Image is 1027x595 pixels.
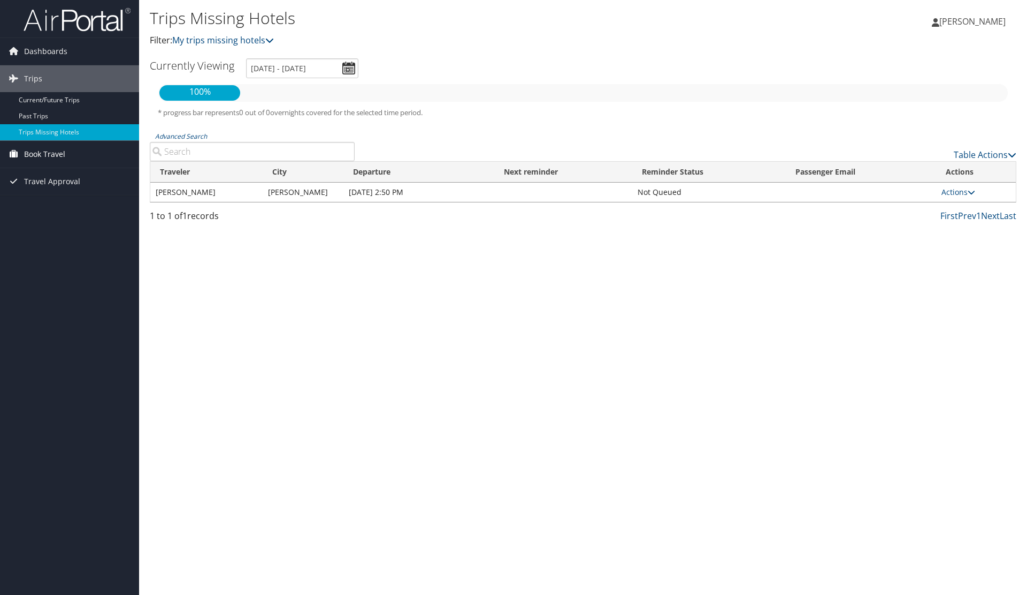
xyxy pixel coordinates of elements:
h1: Trips Missing Hotels [150,7,727,29]
th: Departure: activate to sort column descending [343,162,494,183]
a: Table Actions [954,149,1016,161]
a: Next [981,210,1000,222]
div: 1 to 1 of records [150,209,355,228]
span: Book Travel [24,141,65,168]
td: [DATE] 2:50 PM [343,183,494,202]
h3: Currently Viewing [150,58,234,73]
th: Actions [936,162,1016,183]
span: Travel Approval [24,168,80,195]
th: City: activate to sort column ascending [263,162,343,183]
span: Dashboards [24,38,67,65]
input: Advanced Search [150,142,355,161]
a: 1 [976,210,981,222]
th: Reminder Status [632,162,786,183]
img: airportal-logo.png [24,7,131,32]
h5: * progress bar represents overnights covered for the selected time period. [158,108,1008,118]
p: 100% [159,85,240,99]
a: First [940,210,958,222]
a: Actions [941,187,975,197]
a: [PERSON_NAME] [932,5,1016,37]
td: [PERSON_NAME] [150,183,263,202]
span: [PERSON_NAME] [939,16,1006,27]
a: My trips missing hotels [172,34,274,46]
input: [DATE] - [DATE] [246,58,358,78]
p: Filter: [150,34,727,48]
td: [PERSON_NAME] [263,183,343,202]
a: Last [1000,210,1016,222]
span: 0 out of 0 [239,108,270,117]
th: Passenger Email: activate to sort column ascending [786,162,936,183]
a: Prev [958,210,976,222]
span: 1 [182,210,187,222]
th: Traveler: activate to sort column ascending [150,162,263,183]
th: Next reminder [494,162,632,183]
a: Advanced Search [155,132,207,141]
td: Not Queued [632,183,786,202]
span: Trips [24,65,42,92]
